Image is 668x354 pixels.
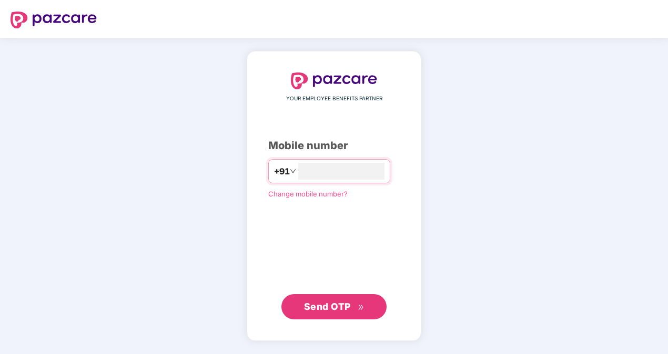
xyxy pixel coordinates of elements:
[268,190,348,198] a: Change mobile number?
[11,12,97,28] img: logo
[281,294,387,319] button: Send OTPdouble-right
[274,165,290,178] span: +91
[291,72,377,89] img: logo
[286,95,382,103] span: YOUR EMPLOYEE BENEFITS PARTNER
[304,301,351,312] span: Send OTP
[358,304,365,311] span: double-right
[290,168,296,174] span: down
[268,138,400,154] div: Mobile number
